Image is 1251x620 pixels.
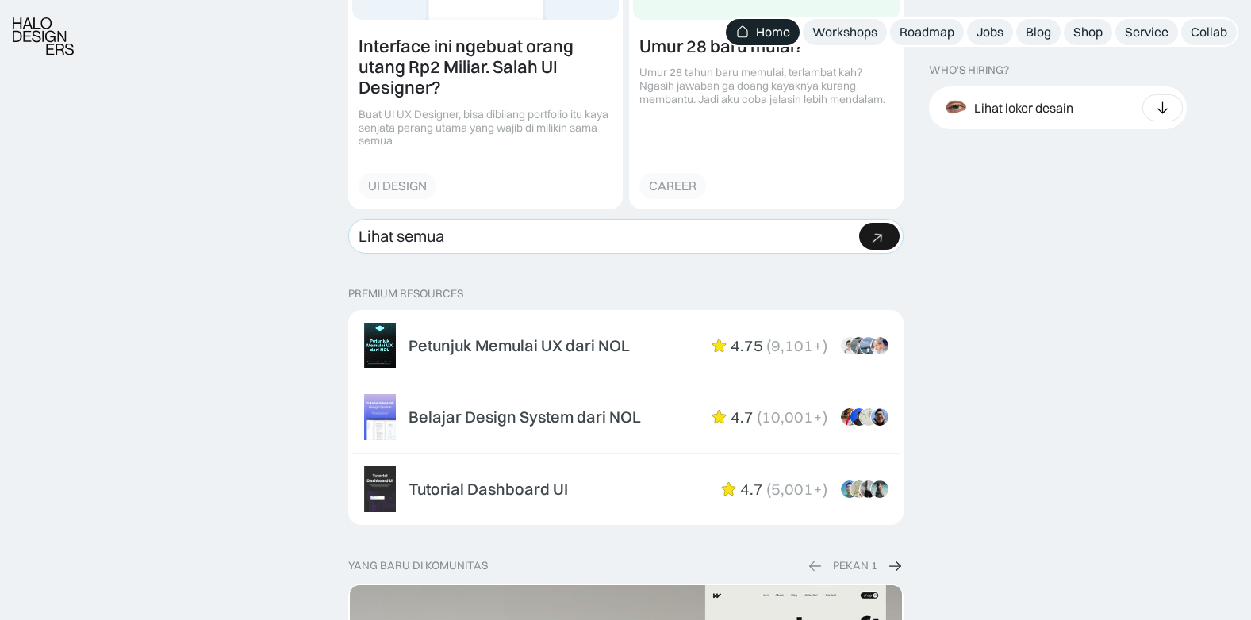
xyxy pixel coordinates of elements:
div: ) [823,480,827,499]
div: 5,001+ [771,480,823,499]
div: 10,001+ [762,408,823,427]
p: PREMIUM RESOURCES [348,287,904,300]
a: Petunjuk Memulai UX dari NOL4.75(9,101+) [351,313,900,378]
div: ( [766,480,771,499]
div: 9,101+ [771,336,823,355]
a: Shop [1064,19,1112,45]
div: Belajar Design System dari NOL [409,408,641,427]
div: Collab [1191,24,1227,40]
div: 4.75 [731,336,763,355]
div: Blog [1026,24,1051,40]
div: Shop [1073,24,1103,40]
div: Workshops [812,24,877,40]
div: Jobs [977,24,1003,40]
div: Roadmap [900,24,954,40]
div: PEKAN 1 [833,559,877,572]
div: WHO’S HIRING? [929,63,1009,77]
div: ( [757,408,762,427]
div: 4.7 [731,408,754,427]
div: Service [1125,24,1168,40]
div: Lihat semua [359,227,444,246]
a: Collab [1181,19,1237,45]
div: Lihat loker desain [974,99,1073,116]
div: ( [766,336,771,355]
a: Service [1115,19,1178,45]
div: Tutorial Dashboard UI [409,480,568,499]
a: Tutorial Dashboard UI4.7(5,001+) [351,457,900,522]
a: Workshops [803,19,887,45]
a: Belajar Design System dari NOL4.7(10,001+) [351,385,900,450]
div: Petunjuk Memulai UX dari NOL [409,336,630,355]
div: 4.7 [740,480,763,499]
div: Home [756,24,790,40]
div: yang baru di komunitas [348,559,488,572]
a: Blog [1016,19,1061,45]
div: ) [823,336,827,355]
div: ) [823,408,827,427]
a: Home [726,19,800,45]
a: Jobs [967,19,1013,45]
a: Roadmap [890,19,964,45]
a: Lihat semua [348,219,904,254]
